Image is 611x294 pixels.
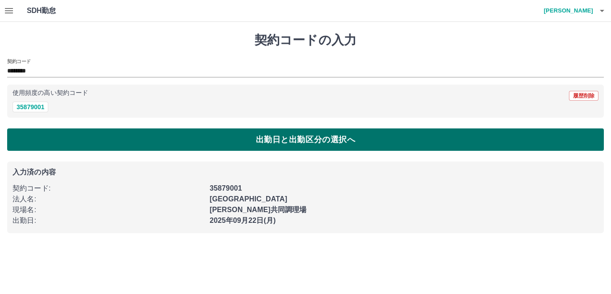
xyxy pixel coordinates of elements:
p: 使用頻度の高い契約コード [13,90,88,96]
b: [PERSON_NAME]共同調理場 [210,206,307,213]
button: 履歴削除 [569,91,598,101]
button: 出勤日と出勤区分の選択へ [7,128,604,151]
p: 入力済の内容 [13,169,598,176]
p: 出勤日 : [13,215,204,226]
p: 現場名 : [13,205,204,215]
b: 35879001 [210,184,242,192]
p: 法人名 : [13,194,204,205]
h1: 契約コードの入力 [7,33,604,48]
button: 35879001 [13,102,48,112]
b: [GEOGRAPHIC_DATA] [210,195,288,203]
p: 契約コード : [13,183,204,194]
h2: 契約コード [7,58,31,65]
b: 2025年09月22日(月) [210,217,276,224]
